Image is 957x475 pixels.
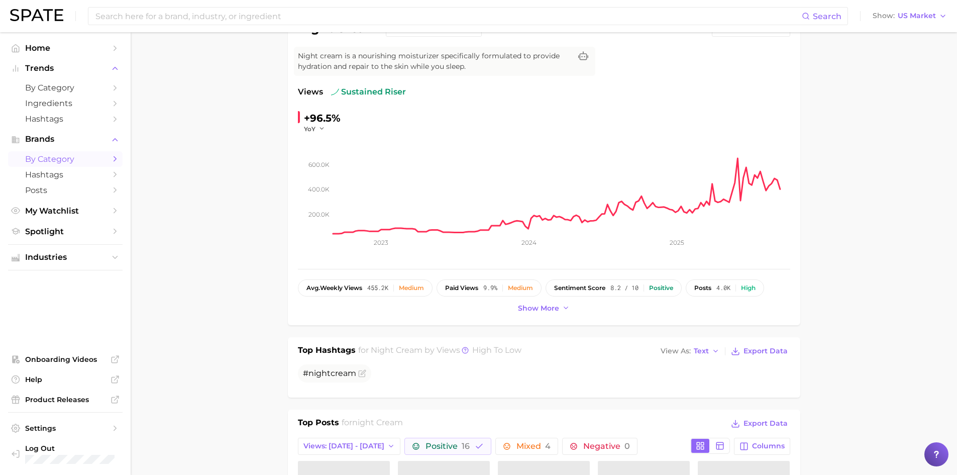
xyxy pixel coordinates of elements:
span: 9.9% [483,284,497,292]
a: Settings [8,421,123,436]
a: Posts [8,182,123,198]
button: Columns [734,438,790,455]
span: Columns [752,442,785,450]
span: Hashtags [25,114,105,124]
span: Posts [25,185,105,195]
img: sustained riser [331,88,339,96]
span: Night cream is a nourishing moisturizer specifically formulated to provide hydration and repair t... [298,51,571,72]
div: Medium [508,284,533,292]
h1: Top Posts [298,417,339,432]
a: by Category [8,80,123,96]
span: US Market [898,13,936,19]
span: Product Releases [25,395,105,404]
span: 455.2k [367,284,388,292]
h1: night cream [298,22,378,34]
span: Views: [DATE] - [DATE] [303,442,384,450]
span: weekly views [306,284,362,292]
div: +96.5% [304,110,341,126]
span: night cream [352,418,403,427]
a: by Category [8,151,123,167]
button: sentiment score8.2 / 10Positive [546,279,682,297]
span: Trends [25,64,105,73]
span: Hashtags [25,170,105,179]
span: 16 [462,441,470,451]
span: 0 [624,441,630,451]
span: # [303,368,356,378]
a: Log out. Currently logged in with e-mail alicia.ung@kearney.com. [8,441,123,467]
span: Onboarding Videos [25,355,105,364]
a: Help [8,372,123,387]
button: View AsText [658,345,722,358]
tspan: 2024 [521,239,536,246]
span: posts [694,284,711,292]
a: Hashtags [8,167,123,182]
abbr: average [306,284,320,292]
span: night [308,368,331,378]
span: My Watchlist [25,206,105,216]
span: Ingredients [25,99,105,108]
span: by Category [25,83,105,92]
span: YoY [304,125,315,133]
span: Text [694,348,709,354]
button: Flag as miscategorized or irrelevant [358,369,366,377]
span: Log Out [25,444,115,453]
span: paid views [445,284,478,292]
span: Spotlight [25,227,105,236]
span: Brands [25,135,105,144]
span: View As [661,348,691,354]
div: High [741,284,756,292]
span: 4 [545,441,551,451]
span: Home [25,43,105,53]
tspan: 400.0k [308,185,330,193]
span: cream [331,368,356,378]
button: avg.weekly views455.2kMedium [298,279,433,297]
input: Search here for a brand, industry, or ingredient [94,8,802,25]
span: Export Data [743,347,788,355]
button: Views: [DATE] - [DATE] [298,438,401,455]
span: Settings [25,424,105,433]
span: sustained riser [331,86,406,98]
button: Trends [8,61,123,76]
span: Search [813,12,841,21]
span: by Category [25,154,105,164]
span: Positive [426,442,470,450]
tspan: 2023 [374,239,388,246]
img: SPATE [10,9,63,21]
button: paid views9.9%Medium [437,279,542,297]
tspan: 600.0k [308,161,330,168]
span: Show [873,13,895,19]
span: Negative [583,442,630,450]
a: My Watchlist [8,203,123,219]
button: Brands [8,132,123,147]
a: Home [8,40,123,56]
tspan: 200.0k [308,211,330,218]
h2: for [342,417,403,432]
div: Positive [649,284,673,292]
a: Spotlight [8,224,123,239]
button: posts4.0kHigh [686,279,764,297]
span: Views [298,86,323,98]
span: Help [25,375,105,384]
a: Hashtags [8,111,123,127]
span: Mixed [516,442,551,450]
span: high to low [472,345,521,355]
button: ShowUS Market [870,10,949,23]
h2: for by Views [358,344,521,358]
span: Show more [518,304,559,313]
button: Industries [8,250,123,265]
span: sentiment score [554,284,605,292]
button: Show more [515,302,573,315]
a: Ingredients [8,96,123,111]
span: 4.0k [716,284,730,292]
h1: Top Hashtags [298,344,356,358]
a: Product Releases [8,392,123,407]
div: Medium [399,284,424,292]
span: Industries [25,253,105,262]
button: YoY [304,125,326,133]
span: 8.2 / 10 [610,284,639,292]
span: night cream [371,345,422,355]
tspan: 2025 [669,239,684,246]
a: Onboarding Videos [8,352,123,367]
button: Export Data [728,344,790,358]
button: Export Data [728,417,790,431]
